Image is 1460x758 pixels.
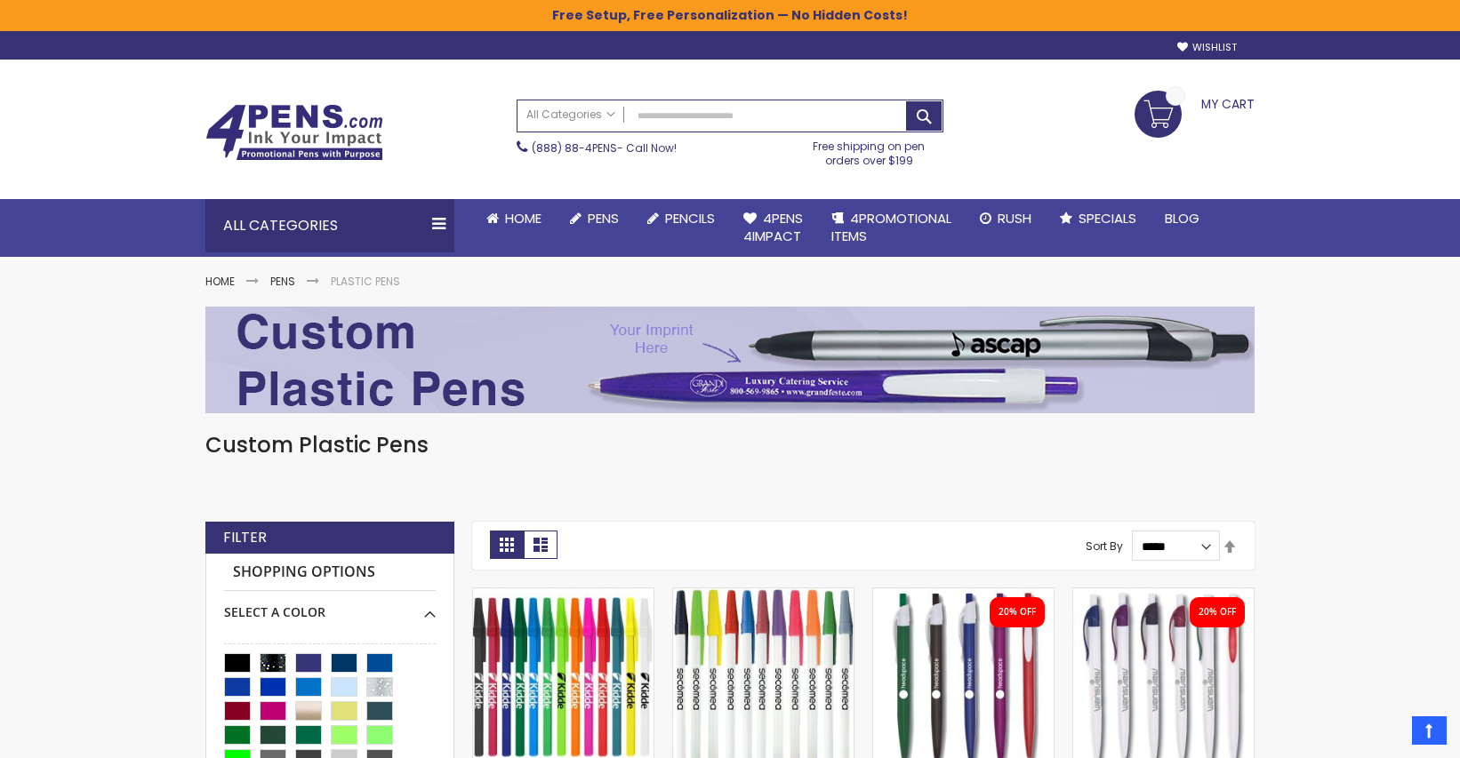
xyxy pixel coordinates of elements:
[223,528,267,547] strong: Filter
[873,587,1054,602] a: Oak Pen Solid
[556,199,633,238] a: Pens
[505,209,541,227] span: Home
[224,591,436,621] div: Select A Color
[526,108,615,122] span: All Categories
[205,307,1255,413] img: Plastic Pens
[1165,209,1199,227] span: Blog
[1073,587,1254,602] a: Oak Pen
[999,606,1036,618] div: 20% OFF
[490,531,524,559] strong: Grid
[673,587,854,602] a: Belfast Value Stick Pen
[532,140,677,156] span: - Call Now!
[1046,199,1151,238] a: Specials
[817,199,966,257] a: 4PROMOTIONALITEMS
[729,199,817,257] a: 4Pens4impact
[633,199,729,238] a: Pencils
[998,209,1031,227] span: Rush
[205,199,454,252] div: All Categories
[1086,539,1123,554] label: Sort By
[270,274,295,289] a: Pens
[331,274,400,289] strong: Plastic Pens
[1199,606,1236,618] div: 20% OFF
[1151,199,1214,238] a: Blog
[966,199,1046,238] a: Rush
[532,140,617,156] a: (888) 88-4PENS
[205,431,1255,459] h1: Custom Plastic Pens
[795,132,944,168] div: Free shipping on pen orders over $199
[472,199,556,238] a: Home
[1079,209,1136,227] span: Specials
[1177,41,1237,54] a: Wishlist
[665,209,715,227] span: Pencils
[831,209,951,245] span: 4PROMOTIONAL ITEMS
[1412,716,1447,745] a: Top
[224,554,436,592] strong: Shopping Options
[473,587,654,602] a: Belfast B Value Stick Pen
[517,100,624,130] a: All Categories
[588,209,619,227] span: Pens
[205,274,235,289] a: Home
[205,104,383,161] img: 4Pens Custom Pens and Promotional Products
[743,209,803,245] span: 4Pens 4impact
